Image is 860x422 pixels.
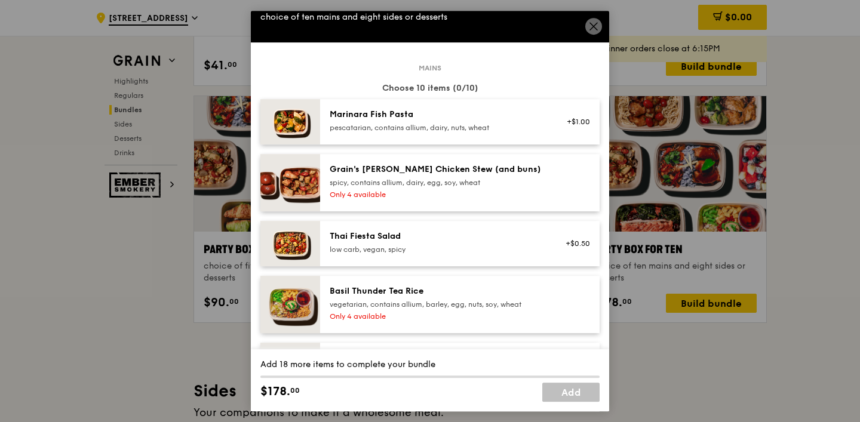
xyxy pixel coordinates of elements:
div: Add 18 more items to complete your bundle [260,359,600,371]
div: Choose 10 items (0/10) [260,82,600,94]
div: choice of ten mains and eight sides or desserts [260,11,600,23]
img: daily_normal_HORZ-Grilled-Farm-Fresh-Chicken.jpg [260,343,320,400]
img: daily_normal_Thai_Fiesta_Salad__Horizontal_.jpg [260,221,320,266]
a: Add [542,383,600,402]
div: low carb, vegan, spicy [330,245,544,254]
div: pescatarian, contains allium, dairy, nuts, wheat [330,123,544,133]
div: +$0.50 [558,239,590,248]
div: Thai Fiesta Salad [330,230,544,242]
div: vegetarian, contains allium, barley, egg, nuts, soy, wheat [330,300,544,309]
span: Mains [414,63,446,73]
div: Grain's [PERSON_NAME] Chicken Stew (and buns) [330,164,544,175]
img: daily_normal_Grains-Curry-Chicken-Stew-HORZ.jpg [260,154,320,211]
div: spicy, contains allium, dairy, egg, soy, wheat [330,178,544,187]
div: Marinara Fish Pasta [330,109,544,121]
div: Only 4 available [330,190,544,199]
img: daily_normal_HORZ-Basil-Thunder-Tea-Rice.jpg [260,276,320,333]
div: Basil Thunder Tea Rice [330,285,544,297]
span: $178. [260,383,290,401]
img: daily_normal_Marinara_Fish_Pasta__Horizontal_.jpg [260,99,320,144]
div: Only 4 available [330,312,544,321]
div: +$1.00 [558,117,590,127]
span: 00 [290,386,300,395]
